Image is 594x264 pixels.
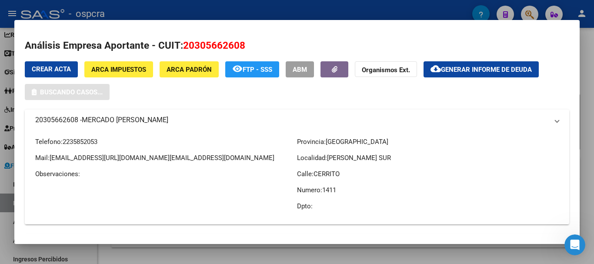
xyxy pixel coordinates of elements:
[183,40,245,51] span: 20305662608
[40,88,103,96] span: Buscando casos...
[297,185,559,195] p: Numero:
[35,169,297,179] p: Observaciones:
[564,234,585,255] iframe: Intercom live chat
[326,138,388,146] span: [GEOGRAPHIC_DATA]
[243,66,272,74] span: FTP - SSS
[225,61,279,77] button: FTP - SSS
[84,61,153,77] button: ARCA Impuestos
[167,66,212,74] span: ARCA Padrón
[355,61,417,77] button: Organismos Ext.
[25,84,110,100] button: Buscando casos...
[297,201,559,211] p: Dpto:
[297,153,559,163] p: Localidad:
[297,137,559,147] p: Provincia:
[430,63,441,74] mat-icon: cloud_download
[232,63,243,74] mat-icon: remove_red_eye
[424,61,539,77] button: Generar informe de deuda
[25,110,569,130] mat-expansion-panel-header: 20305662608 -MERCADO [PERSON_NAME]
[286,61,314,77] button: ABM
[32,65,71,73] span: Crear Acta
[322,186,336,194] span: 1411
[293,66,307,74] span: ABM
[35,115,548,125] mat-panel-title: 20305662608 -
[91,66,146,74] span: ARCA Impuestos
[314,170,340,178] span: CERRITO
[63,138,97,146] span: 2235852053
[297,169,559,179] p: Calle:
[362,66,410,74] strong: Organismos Ext.
[25,130,569,224] div: 20305662608 -MERCADO [PERSON_NAME]
[35,153,297,163] p: Mail:
[82,115,168,125] span: MERCADO [PERSON_NAME]
[50,154,274,162] span: [EMAIL_ADDRESS][URL][DOMAIN_NAME][EMAIL_ADDRESS][DOMAIN_NAME]
[35,137,297,147] p: Telefono:
[25,61,78,77] button: Crear Acta
[327,154,391,162] span: [PERSON_NAME] SUR
[160,61,219,77] button: ARCA Padrón
[25,38,569,53] h2: Análisis Empresa Aportante - CUIT:
[441,66,532,74] span: Generar informe de deuda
